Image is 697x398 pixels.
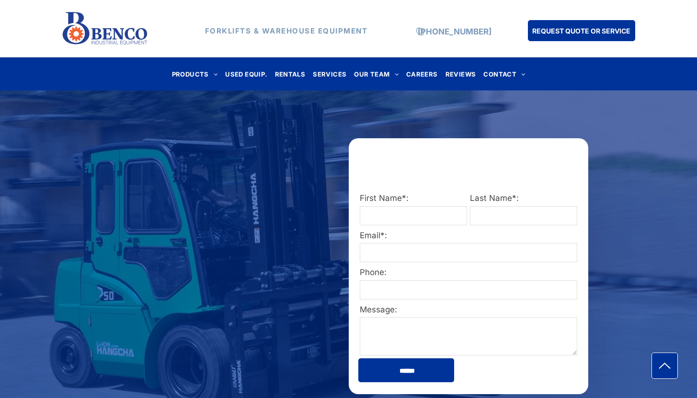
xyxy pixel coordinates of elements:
label: Last Name*: [470,192,577,205]
strong: FORKLIFTS & WAREHOUSE EQUIPMENT [205,26,368,35]
a: PRODUCTS [168,67,222,80]
a: CAREERS [402,67,442,80]
a: REVIEWS [442,67,480,80]
a: OUR TEAM [350,67,402,80]
a: USED EQUIP. [221,67,271,80]
label: Message: [360,304,577,316]
label: Phone: [360,266,577,279]
label: First Name*: [360,192,467,205]
a: CONTACT [480,67,529,80]
a: REQUEST QUOTE OR SERVICE [528,20,635,41]
span: REQUEST QUOTE OR SERVICE [532,22,630,40]
a: SERVICES [309,67,350,80]
a: [PHONE_NUMBER] [418,27,491,36]
a: RENTALS [271,67,309,80]
label: Email*: [360,230,577,242]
